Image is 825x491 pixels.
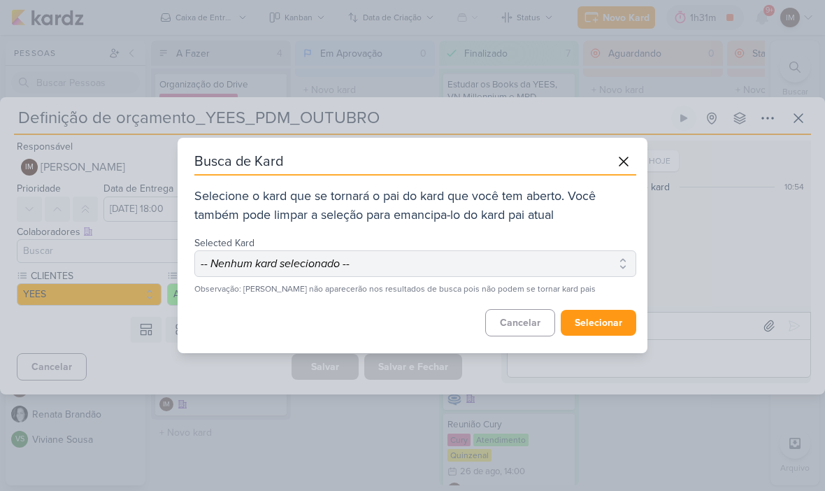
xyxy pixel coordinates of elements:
[561,310,636,336] button: selecionar
[485,309,555,336] button: cancelar
[194,236,254,250] label: Selected Kard
[194,250,636,277] button: -- Nenhum kard selecionado --
[194,283,636,295] div: Observação: [PERSON_NAME] não aparecerão nos resultados de busca pois não podem se tornar kard pais
[194,187,636,225] div: Selecione o kard que se tornará o pai do kard que você tem aberto. Você também pode limpar a sele...
[201,255,350,272] div: -- Nenhum kard selecionado --
[194,152,283,171] div: Busca de Kard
